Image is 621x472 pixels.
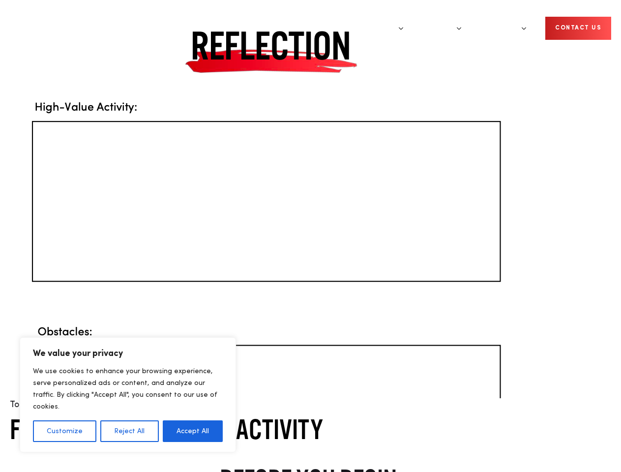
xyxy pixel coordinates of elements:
[163,420,223,442] button: Accept All
[475,10,527,47] a: Resources
[10,400,30,409] span: Tools
[33,365,223,413] p: We use cookies to enhance your browsing experience, serve personalized ads or content, and analyz...
[10,19,69,38] a: Home
[33,420,96,442] button: Customize
[33,348,223,359] p: We value your privacy
[296,10,354,47] a: Our Approach
[354,10,404,47] a: Programs
[545,17,611,40] a: CONTACT US
[100,420,158,442] button: Reject All
[10,412,611,447] h1: FREE Tool: Reflection Activity
[417,10,462,47] a: Speaking
[20,337,236,452] div: We value your privacy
